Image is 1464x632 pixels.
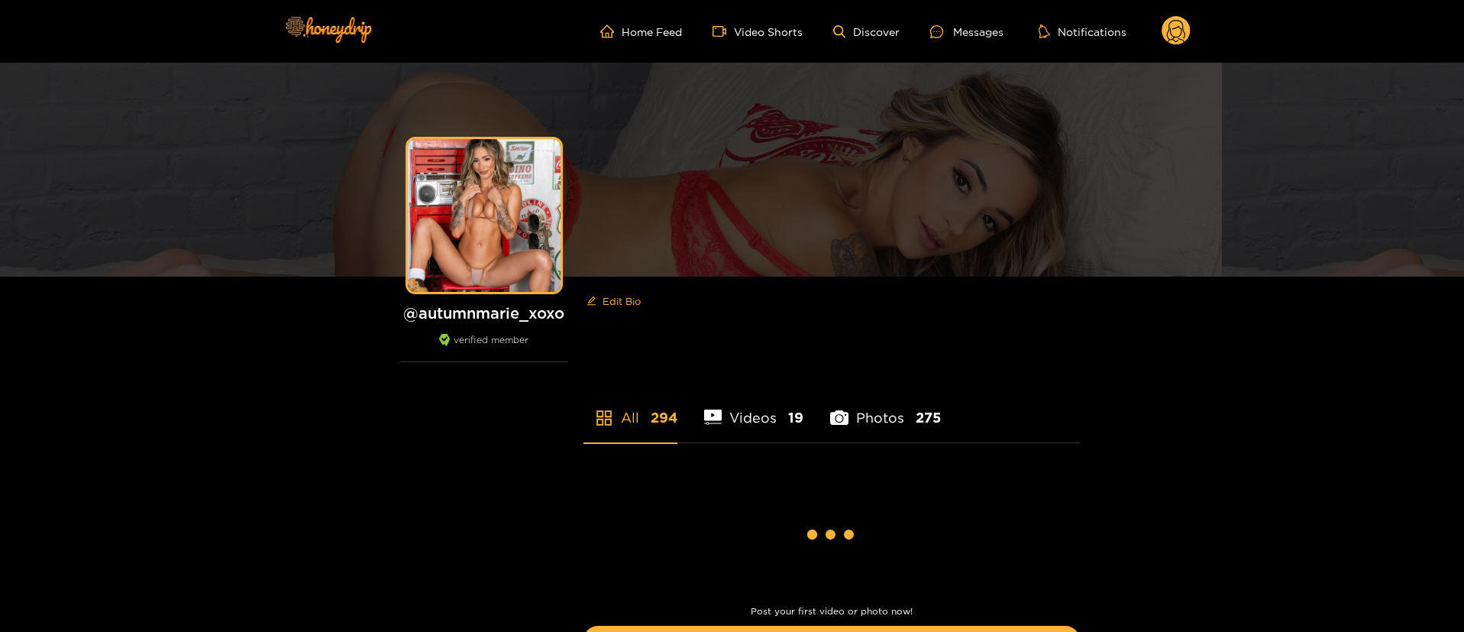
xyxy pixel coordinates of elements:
[713,24,803,38] a: Video Shorts
[603,293,641,309] span: Edit Bio
[595,409,613,427] span: appstore
[704,374,804,442] li: Videos
[830,374,941,442] li: Photos
[400,334,568,362] div: verified member
[600,24,622,38] span: home
[788,408,803,427] span: 19
[583,374,677,442] li: All
[587,296,596,307] span: edit
[400,303,568,322] h1: @ autumnmarie_xoxo
[583,606,1080,617] p: Post your first video or photo now!
[583,289,644,313] button: editEdit Bio
[600,24,682,38] a: Home Feed
[651,408,677,427] span: 294
[713,24,734,38] span: video-camera
[1034,24,1131,39] button: Notifications
[930,23,1003,41] div: Messages
[833,25,900,38] a: Discover
[916,408,941,427] span: 275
